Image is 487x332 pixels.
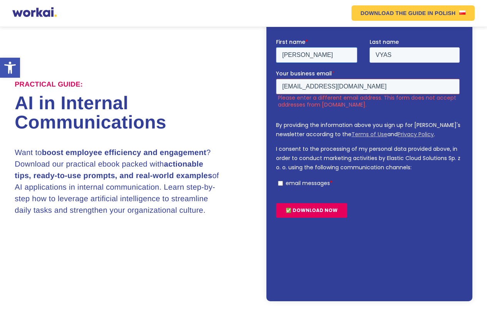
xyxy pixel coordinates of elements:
img: US flag [459,10,465,15]
iframe: Form 0 [276,38,463,287]
h3: Want to ? Download our practical ebook packed with of AI applications in internal communication. ... [15,147,221,216]
label: Practical Guide: [15,80,83,89]
h1: AI in Internal Communications [15,94,243,132]
strong: boost employee efficiency and engagement [42,148,206,157]
a: DOWNLOAD THE GUIDEIN POLISHUS flag [351,5,475,21]
em: DOWNLOAD THE GUIDE [361,10,426,16]
strong: actionable tips, ready-to-use prompts, and real-world examples [15,160,212,180]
